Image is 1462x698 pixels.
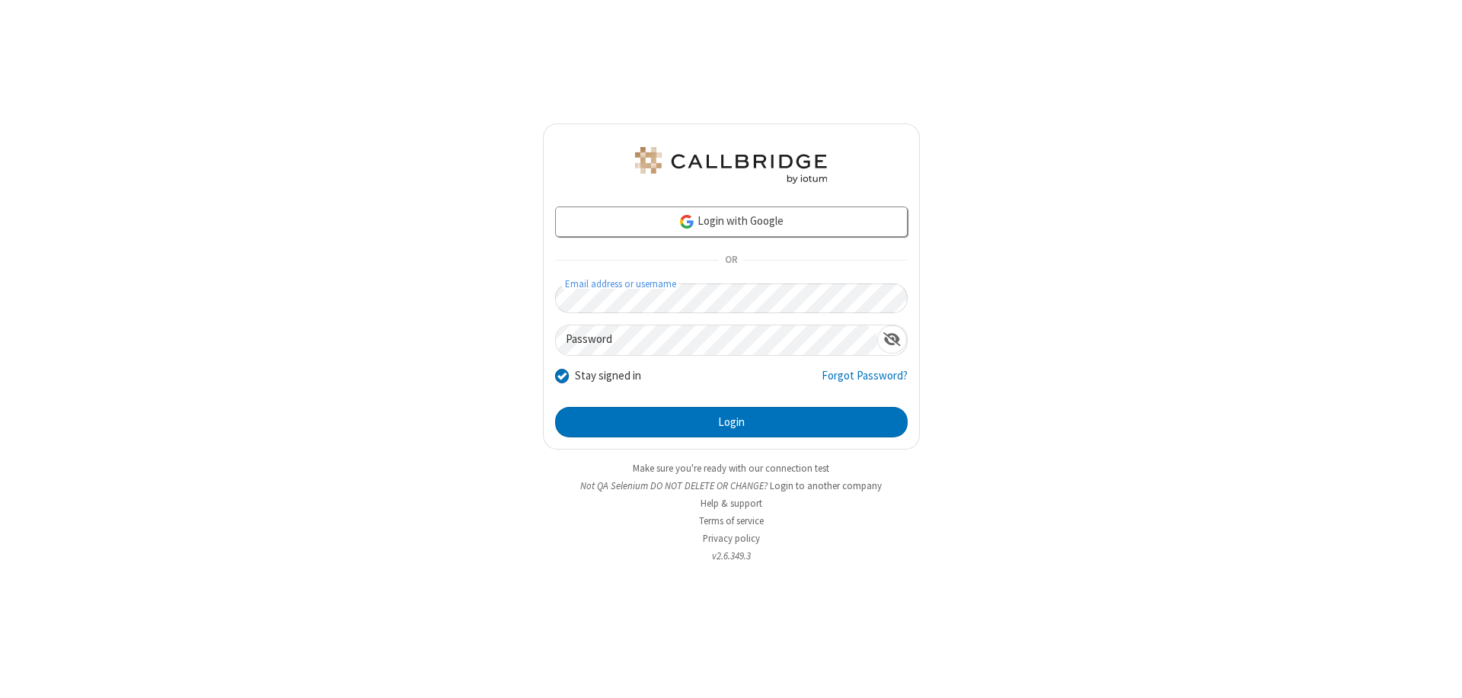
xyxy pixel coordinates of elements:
button: Login [555,407,908,437]
input: Email address or username [555,283,908,313]
label: Stay signed in [575,367,641,385]
div: Show password [877,325,907,354]
span: OR [719,250,743,271]
li: v2.6.349.3 [543,549,920,563]
button: Login to another company [770,479,882,493]
a: Privacy policy [703,532,760,545]
li: Not QA Selenium DO NOT DELETE OR CHANGE? [543,479,920,493]
a: Make sure you're ready with our connection test [633,462,829,475]
img: QA Selenium DO NOT DELETE OR CHANGE [632,147,830,184]
a: Login with Google [555,207,908,237]
input: Password [556,325,877,355]
a: Help & support [701,497,762,510]
img: google-icon.png [678,213,695,230]
a: Terms of service [699,514,764,527]
a: Forgot Password? [822,367,908,396]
